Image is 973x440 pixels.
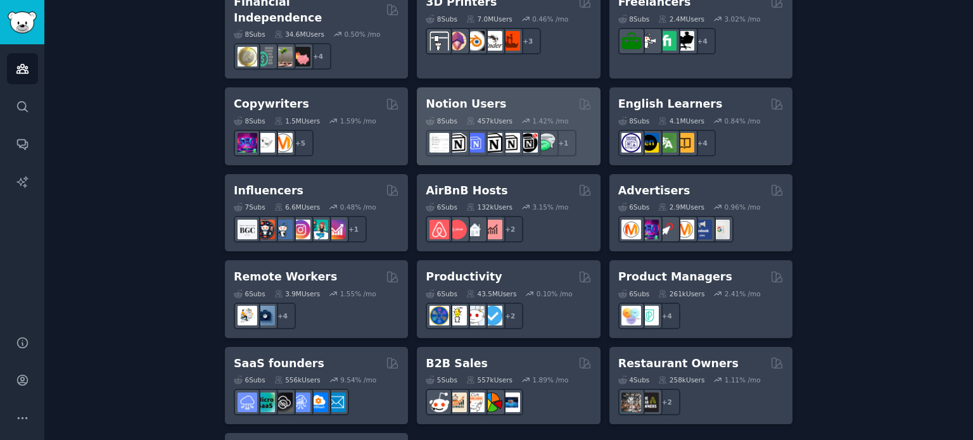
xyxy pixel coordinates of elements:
h2: English Learners [618,96,723,112]
img: Fiverr [657,31,677,51]
div: 1.59 % /mo [340,116,376,125]
div: 34.6M Users [274,30,324,39]
img: work [255,306,275,325]
div: 6 Sub s [426,289,457,298]
img: influencermarketing [308,220,328,239]
div: 6 Sub s [234,289,265,298]
img: SaaS [238,393,257,412]
div: 132k Users [466,203,512,211]
div: 7.0M Users [466,15,512,23]
div: 1.11 % /mo [725,375,761,384]
h2: Product Managers [618,269,732,285]
div: 7 Sub s [234,203,265,211]
div: + 4 [269,303,296,329]
img: getdisciplined [483,306,502,325]
div: + 2 [497,303,523,329]
div: + 4 [305,43,331,70]
img: content_marketing [273,133,293,153]
img: EnglishLearning [639,133,659,153]
img: ender3 [483,31,502,51]
h2: SaaS founders [234,356,324,372]
img: AirBnBHosts [447,220,467,239]
div: 0.50 % /mo [345,30,381,39]
img: microsaas [255,393,275,412]
img: salestechniques [447,393,467,412]
img: Instagram [273,220,293,239]
div: 0.46 % /mo [532,15,568,23]
img: 3Dmodeling [447,31,467,51]
div: 3.15 % /mo [533,203,569,211]
div: + 3 [514,28,541,54]
img: fatFIRE [291,47,310,66]
div: 5 Sub s [426,375,457,384]
img: SaaSSales [291,393,310,412]
h2: Influencers [234,183,303,199]
div: 6 Sub s [234,375,265,384]
div: 1.5M Users [274,116,321,125]
div: 8 Sub s [234,30,265,39]
img: B2BSales [483,393,502,412]
img: googleads [710,220,730,239]
div: 1.42 % /mo [533,116,569,125]
h2: Remote Workers [234,269,337,285]
img: sales [429,393,449,412]
img: 3Dprinting [429,31,449,51]
div: 4.1M Users [658,116,704,125]
img: UKPersonalFinance [238,47,257,66]
div: 457k Users [466,116,512,125]
div: + 1 [550,130,576,156]
img: blender [465,31,485,51]
img: InstagramMarketing [291,220,310,239]
img: NoCodeSaaS [273,393,293,412]
div: + 4 [689,28,716,54]
div: 43.5M Users [466,289,516,298]
div: + 1 [340,216,367,242]
img: Notiontemplates [429,133,449,153]
div: 6 Sub s [426,203,457,211]
div: 0.96 % /mo [725,203,761,211]
h2: B2B Sales [426,356,488,372]
div: 8 Sub s [234,116,265,125]
div: + 2 [497,216,523,242]
img: LifeProTips [429,306,449,325]
img: rentalproperties [465,220,485,239]
div: 2.9M Users [658,203,704,211]
img: FacebookAds [692,220,712,239]
img: AirBnBInvesting [483,220,502,239]
div: 557k Users [466,375,512,384]
div: 8 Sub s [426,15,457,23]
img: FinancialPlanning [255,47,275,66]
img: marketing [621,220,641,239]
div: 4 Sub s [618,375,650,384]
div: 261k Users [658,289,704,298]
div: + 4 [689,130,716,156]
div: + 4 [654,303,680,329]
img: languagelearning [621,133,641,153]
div: 8 Sub s [618,15,650,23]
div: 0.10 % /mo [537,289,573,298]
div: 3.9M Users [274,289,321,298]
img: B_2_B_Selling_Tips [500,393,520,412]
img: ProductMgmt [639,306,659,325]
div: + 5 [287,130,314,156]
div: 2.41 % /mo [725,289,761,298]
div: 556k Users [274,375,321,384]
div: 258k Users [658,375,704,384]
div: 8 Sub s [618,116,650,125]
img: FreeNotionTemplates [465,133,485,153]
h2: AirBnB Hosts [426,183,507,199]
div: 6 Sub s [618,289,650,298]
img: forhire [621,31,641,51]
div: 0.84 % /mo [725,116,761,125]
img: SEO [238,133,257,153]
img: language_exchange [657,133,677,153]
img: FixMyPrint [500,31,520,51]
div: + 2 [654,389,680,415]
img: restaurantowners [621,393,641,412]
div: 9.54 % /mo [340,375,376,384]
img: InstagramGrowthTips [326,220,346,239]
img: notioncreations [447,133,467,153]
img: AskNotion [500,133,520,153]
img: Fire [273,47,293,66]
img: lifehacks [447,306,467,325]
